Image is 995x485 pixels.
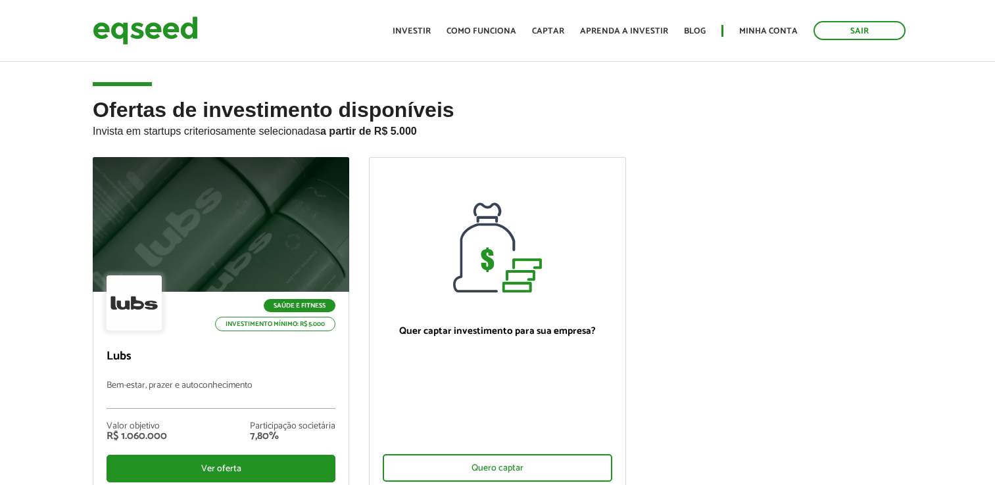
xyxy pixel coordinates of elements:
a: Minha conta [739,27,798,35]
p: Lubs [107,350,335,364]
div: Valor objetivo [107,422,167,431]
p: Investimento mínimo: R$ 5.000 [215,317,335,331]
a: Investir [393,27,431,35]
p: Saúde e Fitness [264,299,335,312]
p: Invista em startups criteriosamente selecionadas [93,122,902,137]
div: R$ 1.060.000 [107,431,167,442]
a: Como funciona [447,27,516,35]
a: Captar [532,27,564,35]
h2: Ofertas de investimento disponíveis [93,99,902,157]
p: Quer captar investimento para sua empresa? [383,325,612,337]
a: Blog [684,27,706,35]
div: Participação societária [250,422,335,431]
img: EqSeed [93,13,198,48]
a: Aprenda a investir [580,27,668,35]
div: 7,80% [250,431,335,442]
div: Ver oferta [107,455,335,482]
strong: a partir de R$ 5.000 [320,126,417,137]
p: Bem-estar, prazer e autoconhecimento [107,381,335,409]
a: Sair [813,21,906,40]
div: Quero captar [383,454,612,482]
